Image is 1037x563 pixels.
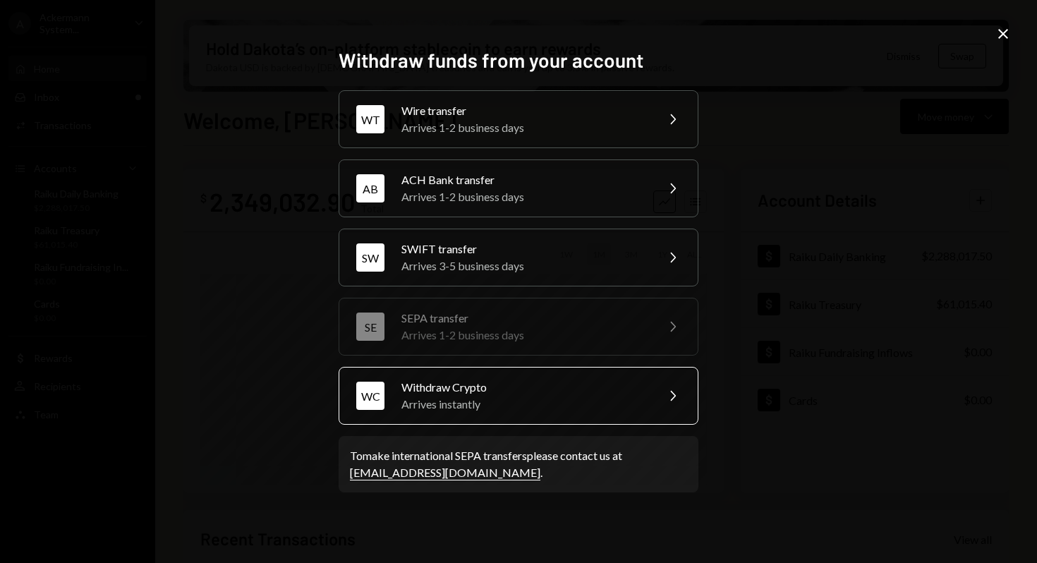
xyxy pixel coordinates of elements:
[401,188,647,205] div: Arrives 1-2 business days
[339,159,698,217] button: ABACH Bank transferArrives 1-2 business days
[350,466,540,480] a: [EMAIL_ADDRESS][DOMAIN_NAME]
[356,313,384,341] div: SE
[401,241,647,258] div: SWIFT transfer
[339,367,698,425] button: WCWithdraw CryptoArrives instantly
[339,90,698,148] button: WTWire transferArrives 1-2 business days
[401,396,647,413] div: Arrives instantly
[339,298,698,356] button: SESEPA transferArrives 1-2 business days
[401,171,647,188] div: ACH Bank transfer
[401,327,647,344] div: Arrives 1-2 business days
[356,105,384,133] div: WT
[401,102,647,119] div: Wire transfer
[339,229,698,286] button: SWSWIFT transferArrives 3-5 business days
[356,174,384,202] div: AB
[339,47,698,74] h2: Withdraw funds from your account
[401,119,647,136] div: Arrives 1-2 business days
[401,379,647,396] div: Withdraw Crypto
[356,243,384,272] div: SW
[350,447,687,481] div: To make international SEPA transfers please contact us at .
[401,310,647,327] div: SEPA transfer
[356,382,384,410] div: WC
[401,258,647,274] div: Arrives 3-5 business days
